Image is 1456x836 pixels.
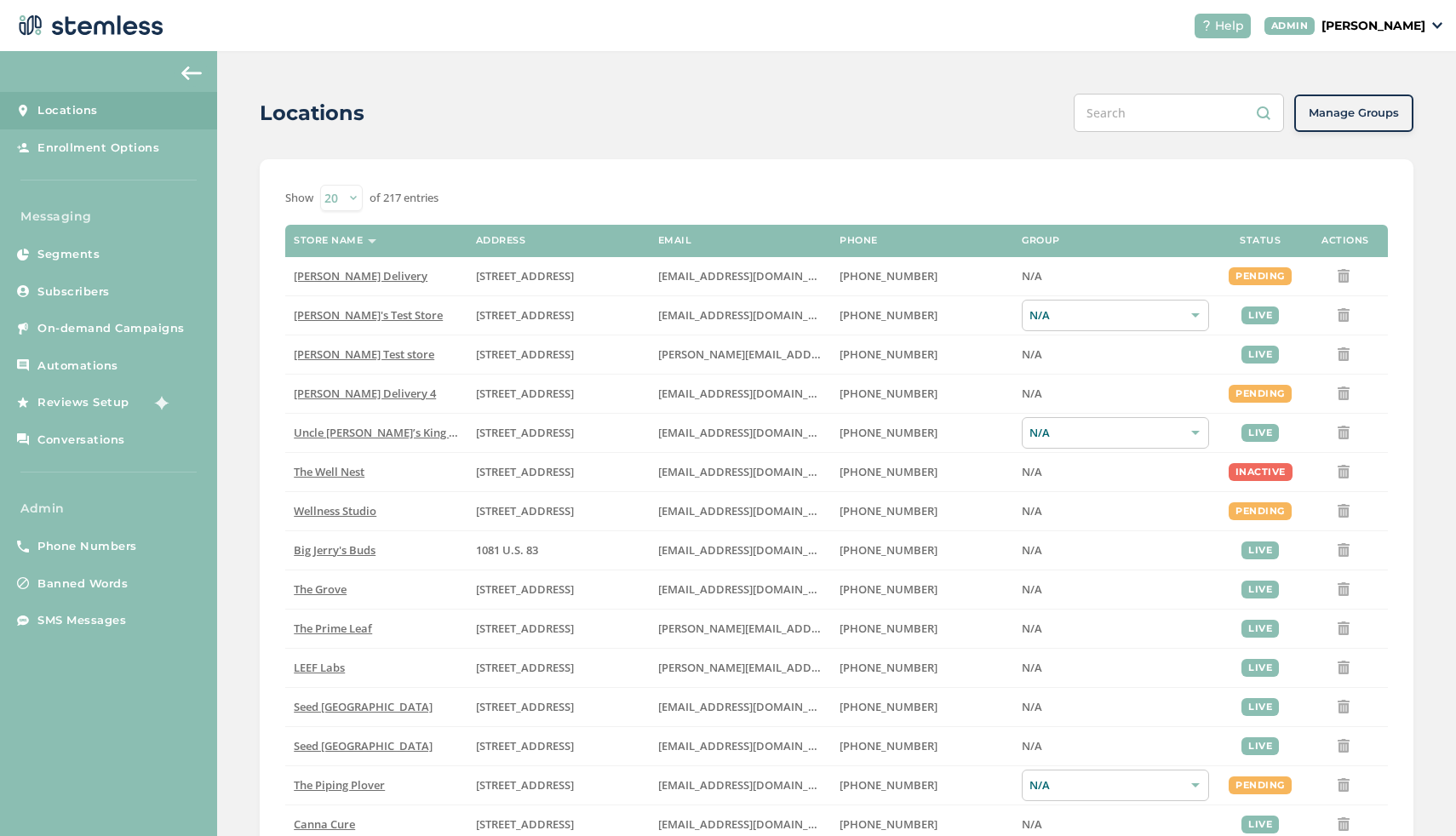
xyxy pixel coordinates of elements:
[658,738,844,753] span: [EMAIL_ADDRESS][DOMAIN_NAME]
[840,543,1005,558] label: (580) 539-1118
[840,661,1005,675] label: (707) 513-9697
[294,777,385,793] span: The Piping Plover
[658,308,823,323] label: brianashen@gmail.com
[476,503,574,518] span: [STREET_ADDRESS]
[1074,94,1284,132] input: Search
[476,346,574,362] span: [STREET_ADDRESS]
[476,308,641,323] label: 123 East Main Street
[476,660,574,675] span: [STREET_ADDRESS]
[840,347,1005,362] label: (503) 332-4545
[1241,737,1279,755] div: live
[1371,754,1456,836] div: Chat Widget
[658,387,823,401] label: arman91488@gmail.com
[840,268,937,283] span: [PHONE_NUMBER]
[1241,816,1279,833] div: live
[294,543,459,558] label: Big Jerry's Buds
[840,739,1005,753] label: (617) 553-5922
[181,66,202,80] img: icon-arrow-back-accent-c549486e.svg
[37,320,185,337] span: On-demand Campaigns
[294,346,434,362] span: [PERSON_NAME] Test store
[1229,267,1292,285] div: pending
[142,386,176,420] img: glitter-stars-b7820f95.gif
[840,504,1005,518] label: (269) 929-8463
[294,465,459,479] label: The Well Nest
[1229,502,1292,520] div: pending
[658,386,844,401] span: [EMAIL_ADDRESS][DOMAIN_NAME]
[294,738,433,753] span: Seed [GEOGRAPHIC_DATA]
[37,432,125,449] span: Conversations
[1022,235,1060,246] label: Group
[840,269,1005,283] label: (818) 561-0790
[294,542,375,558] span: Big Jerry's Buds
[658,816,844,832] span: [EMAIL_ADDRESS][DOMAIN_NAME]
[476,387,641,401] label: 17523 Ventura Boulevard
[294,386,436,401] span: [PERSON_NAME] Delivery 4
[1022,770,1209,801] div: N/A
[840,503,937,518] span: [PHONE_NUMBER]
[1303,225,1388,257] th: Actions
[294,699,433,714] span: Seed [GEOGRAPHIC_DATA]
[294,660,345,675] span: LEEF Labs
[658,699,844,714] span: [EMAIL_ADDRESS][DOMAIN_NAME]
[840,308,1005,323] label: (503) 804-9208
[658,503,844,518] span: [EMAIL_ADDRESS][DOMAIN_NAME]
[368,239,376,243] img: icon-sort-1e1d7615.svg
[294,816,355,832] span: Canna Cure
[476,386,574,401] span: [STREET_ADDRESS]
[1022,661,1209,675] label: N/A
[1321,17,1425,35] p: [PERSON_NAME]
[1241,541,1279,559] div: live
[294,581,347,597] span: The Grove
[294,426,459,440] label: Uncle Herb’s King Circle
[658,269,823,283] label: arman91488@gmail.com
[1294,94,1413,132] button: Manage Groups
[14,9,163,43] img: logo-dark-0685b13c.svg
[476,464,574,479] span: [STREET_ADDRESS]
[658,268,844,283] span: [EMAIL_ADDRESS][DOMAIN_NAME]
[658,543,823,558] label: info@bigjerrysbuds.com
[658,817,823,832] label: info@shopcannacure.com
[260,98,364,129] h2: Locations
[476,817,641,832] label: 2720 Northwest Sheridan Road
[658,307,844,323] span: [EMAIL_ADDRESS][DOMAIN_NAME]
[294,661,459,675] label: LEEF Labs
[1022,817,1209,832] label: N/A
[285,190,313,207] label: Show
[294,308,459,323] label: Brian's Test Store
[1309,105,1399,122] span: Manage Groups
[840,346,937,362] span: [PHONE_NUMBER]
[476,778,641,793] label: 10 Main Street
[294,307,443,323] span: [PERSON_NAME]'s Test Store
[1022,347,1209,362] label: N/A
[1022,417,1209,449] div: N/A
[476,738,574,753] span: [STREET_ADDRESS]
[658,464,844,479] span: [EMAIL_ADDRESS][DOMAIN_NAME]
[840,660,937,675] span: [PHONE_NUMBER]
[658,582,823,597] label: dexter@thegroveca.com
[840,386,937,401] span: [PHONE_NUMBER]
[658,621,823,636] label: john@theprimeleaf.com
[840,464,937,479] span: [PHONE_NUMBER]
[476,700,641,714] label: 553 Congress Street
[840,426,1005,440] label: (907) 330-7833
[294,778,459,793] label: The Piping Plover
[476,661,641,675] label: 1785 South Main Street
[658,347,823,362] label: swapnil@stemless.co
[476,542,538,558] span: 1081 U.S. 83
[476,235,526,246] label: Address
[476,269,641,283] label: 17523 Ventura Boulevard
[840,738,937,753] span: [PHONE_NUMBER]
[476,621,641,636] label: 4120 East Speedway Boulevard
[294,700,459,714] label: Seed Portland
[1022,504,1209,518] label: N/A
[476,777,574,793] span: [STREET_ADDRESS]
[1241,698,1279,716] div: live
[658,542,844,558] span: [EMAIL_ADDRESS][DOMAIN_NAME]
[476,581,574,597] span: [STREET_ADDRESS]
[476,582,641,597] label: 8155 Center Street
[658,465,823,479] label: vmrobins@gmail.com
[294,621,459,636] label: The Prime Leaf
[840,778,1005,793] label: (508) 514-1212
[294,387,459,401] label: Hazel Delivery 4
[840,816,937,832] span: [PHONE_NUMBER]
